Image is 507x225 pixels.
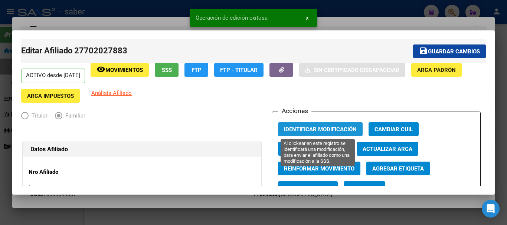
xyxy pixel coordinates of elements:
[91,90,132,96] span: Análisis Afiliado
[97,65,105,74] mat-icon: remove_red_eye
[417,67,456,73] span: ARCA Padrón
[155,63,179,77] button: SSS
[214,63,264,77] button: FTP - Titular
[278,162,360,175] button: Reinformar Movimiento
[278,122,363,136] button: Identificar Modificación
[278,181,338,195] button: Vencimiento PMI
[29,168,97,176] p: Nro Afiliado
[366,162,430,175] button: Agregar Etiqueta
[357,142,418,156] button: Actualizar ARCA
[284,126,357,133] span: Identificar Modificación
[300,11,314,24] button: x
[30,145,253,154] h1: Datos Afiliado
[62,112,85,120] span: Familiar
[284,146,345,152] span: Agregar Movimiento
[284,165,354,172] span: Reinformar Movimiento
[21,46,127,55] span: Editar Afiliado 27702027883
[350,185,379,192] span: Categoria
[91,63,149,77] button: Movimientos
[278,106,311,116] h3: Acciones
[284,185,332,192] span: Vencimiento PMI
[196,14,268,21] span: Operación de edición exitosa
[374,126,413,133] span: Cambiar CUIL
[220,67,258,73] span: FTP - Titular
[184,63,208,77] button: FTP
[105,67,143,73] span: Movimientos
[372,165,424,172] span: Agregar Etiqueta
[314,67,399,73] span: Sin Certificado Discapacidad
[27,93,74,99] span: ARCA Impuestos
[363,146,412,152] span: Actualizar ARCA
[428,48,480,55] span: Guardar cambios
[29,112,48,120] span: Titular
[162,67,172,73] span: SSS
[306,14,308,21] span: x
[413,44,486,58] button: Guardar cambios
[482,200,500,218] div: Open Intercom Messenger
[21,114,93,120] mat-radio-group: Elija una opción
[192,67,202,73] span: FTP
[419,46,428,55] mat-icon: save
[299,63,405,77] button: Sin Certificado Discapacidad
[411,63,462,77] button: ARCA Padrón
[369,122,419,136] button: Cambiar CUIL
[21,69,85,83] p: ACTIVO desde [DATE]
[344,181,385,195] button: Categoria
[21,89,80,103] button: ARCA Impuestos
[278,142,351,156] button: Agregar Movimiento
